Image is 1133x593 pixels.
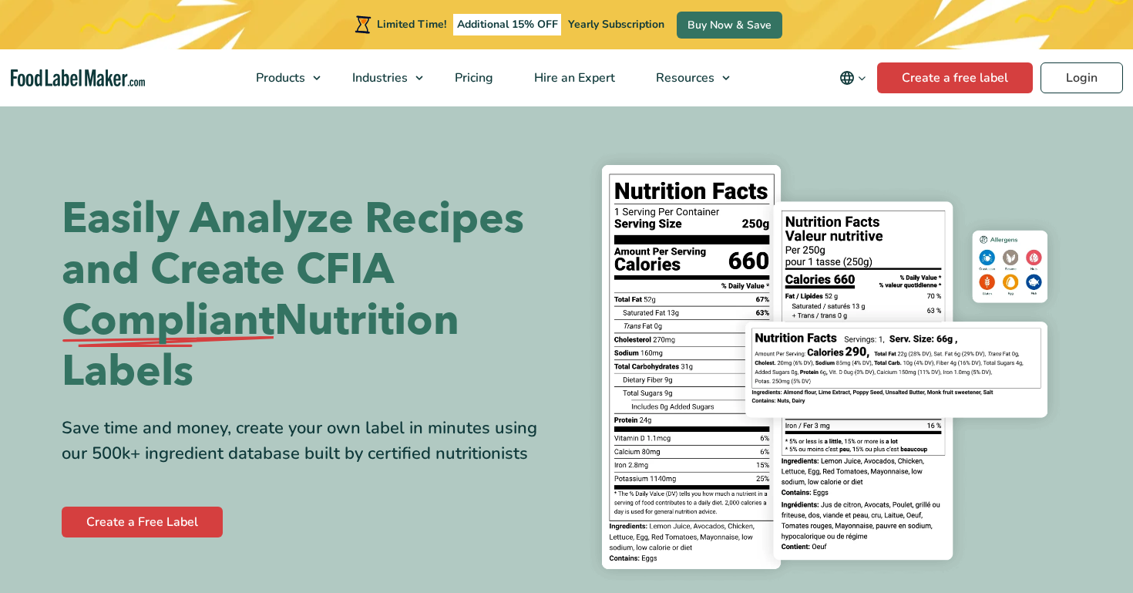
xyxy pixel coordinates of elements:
a: Buy Now & Save [677,12,782,39]
h1: Easily Analyze Recipes and Create CFIA Nutrition Labels [62,194,555,397]
button: Change language [829,62,877,93]
span: Additional 15% OFF [453,14,562,35]
a: Industries [332,49,431,106]
span: Limited Time! [377,17,446,32]
a: Products [236,49,328,106]
span: Industries [348,69,409,86]
a: Food Label Maker homepage [11,69,145,87]
a: Create a Free Label [62,507,223,537]
a: Login [1041,62,1123,93]
span: Products [251,69,307,86]
a: Pricing [435,49,510,106]
span: Resources [651,69,716,86]
a: Create a free label [877,62,1033,93]
span: Compliant [62,295,274,346]
span: Yearly Subscription [568,17,664,32]
span: Pricing [450,69,495,86]
a: Resources [636,49,738,106]
span: Hire an Expert [530,69,617,86]
a: Hire an Expert [514,49,632,106]
div: Save time and money, create your own label in minutes using our 500k+ ingredient database built b... [62,416,555,467]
